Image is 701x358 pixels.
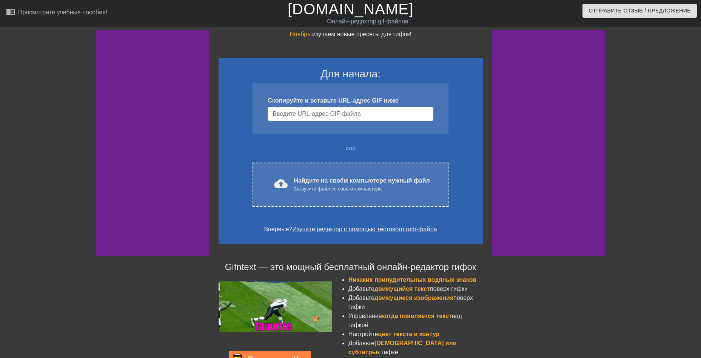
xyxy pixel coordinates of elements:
ya-tr-span: поверх гифки [430,286,468,292]
ya-tr-span: [DEMOGRAPHIC_DATA] или субтитры [348,340,457,355]
img: football_small.gif [219,281,332,332]
ya-tr-span: Скопируйте и вставьте URL-адрес GIF ниже [268,97,399,104]
ya-tr-span: cloud_upload загрузить [274,177,346,191]
ya-tr-span: к гифке [377,349,398,355]
ya-tr-span: Онлайн-редактор gif-файлов [327,18,408,25]
ya-tr-span: изучаем новые пресеты для гифок! [312,31,411,37]
ya-tr-span: menu_book_бук меню [6,7,61,16]
a: Просмотрите учебные пособия! [6,7,107,19]
ya-tr-span: движущиеся изображения [374,295,453,301]
ya-tr-span: Ноябрь: [290,31,312,37]
ya-tr-span: Найдите на своём компьютере нужный файл [294,177,430,184]
button: Отправить Отзыв / Предложение [582,4,697,18]
a: Изучите редактор с помощью тестового гиф-файла [292,226,437,232]
ya-tr-span: Загрузите файл со своего компьютера [294,186,382,192]
ya-tr-span: Отправить Отзыв / Предложение [589,6,691,15]
ya-tr-span: движущийся текст [374,286,430,292]
ya-tr-span: Добавьте [348,340,374,346]
ya-tr-span: Для начала: [320,68,381,80]
ya-tr-span: Никаких принудительных водяных знаков [348,277,477,283]
ya-tr-span: или [345,145,356,151]
ya-tr-span: над гифкой [348,313,462,328]
ya-tr-span: Просмотрите учебные пособия! [18,9,107,15]
ya-tr-span: Впервые? [264,226,292,232]
ya-tr-span: Добавьте [348,286,374,292]
ya-tr-span: Управление [348,313,382,319]
ya-tr-span: цвет текста и контур [378,331,439,337]
ya-tr-span: когда появляется текст [382,313,452,319]
ya-tr-span: Добавьте [348,295,374,301]
a: [DOMAIN_NAME] [288,1,413,17]
input: Имя пользователя [268,107,433,121]
ya-tr-span: Настройте [348,331,378,337]
ya-tr-span: Gifntext — это мощный бесплатный онлайн-редактор гифок [225,262,476,272]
